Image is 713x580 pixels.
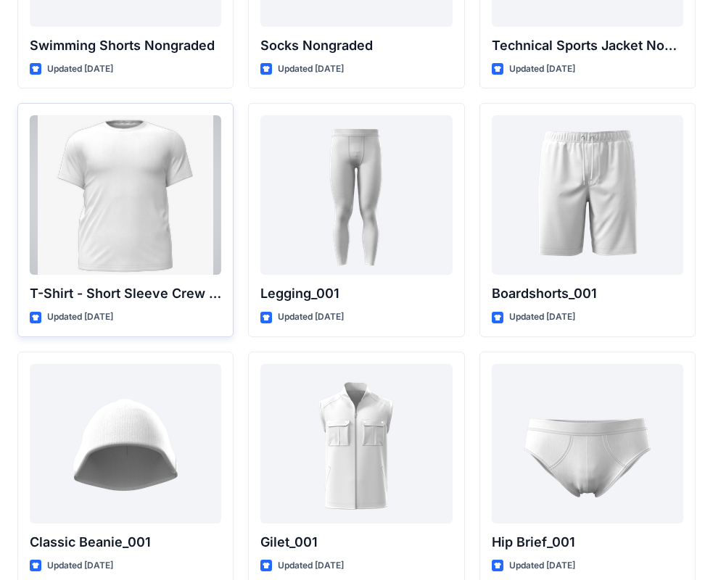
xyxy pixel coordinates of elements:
p: Updated [DATE] [47,310,113,325]
p: Boardshorts_001 [492,283,683,304]
p: Updated [DATE] [47,558,113,573]
p: Updated [DATE] [278,310,344,325]
a: T-Shirt - Short Sleeve Crew Neck [30,115,221,275]
p: Classic Beanie_001 [30,532,221,552]
p: Updated [DATE] [509,62,575,77]
a: Hip Brief_001 [492,364,683,523]
p: Updated [DATE] [509,310,575,325]
p: Updated [DATE] [47,62,113,77]
a: Gilet_001 [260,364,452,523]
a: Classic Beanie_001 [30,364,221,523]
a: Legging_001 [260,115,452,275]
p: T-Shirt - Short Sleeve Crew Neck [30,283,221,304]
p: Updated [DATE] [509,558,575,573]
p: Socks Nongraded [260,36,452,56]
p: Updated [DATE] [278,558,344,573]
p: Legging_001 [260,283,452,304]
p: Updated [DATE] [278,62,344,77]
a: Boardshorts_001 [492,115,683,275]
p: Swimming Shorts Nongraded [30,36,221,56]
p: Technical Sports Jacket Nongraded [492,36,683,56]
p: Gilet_001 [260,532,452,552]
p: Hip Brief_001 [492,532,683,552]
